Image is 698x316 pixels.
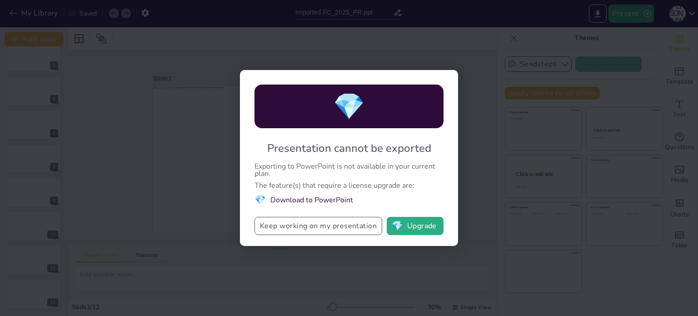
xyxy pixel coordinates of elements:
[254,182,444,189] div: The feature(s) that require a license upgrade are:
[254,194,444,206] li: Download to PowerPoint
[254,194,266,206] span: diamond
[254,163,444,177] div: Exporting to PowerPoint is not available in your current plan.
[267,141,431,155] div: Presentation cannot be exported
[254,217,382,235] button: Keep working on my presentation
[333,89,365,124] span: diamond
[387,217,444,235] button: diamondUpgrade
[392,221,403,231] span: diamond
